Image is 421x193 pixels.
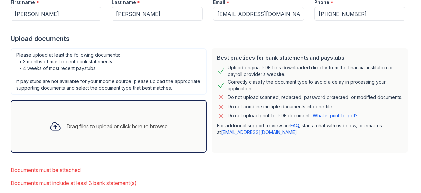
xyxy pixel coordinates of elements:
[313,113,358,118] a: What is print-to-pdf?
[11,34,410,43] div: Upload documents
[228,64,403,78] div: Upload original PDF files downloaded directly from the financial institution or payroll provider’...
[228,93,402,101] div: Do not upload scanned, redacted, password protected, or modified documents.
[228,79,403,92] div: Correctly classify the document type to avoid a delay in processing your application.
[11,177,410,190] li: Documents must include at least 3 bank statement(s)
[290,123,299,128] a: FAQ
[66,122,168,130] div: Drag files to upload or click here to browse
[228,113,358,119] p: Do not upload print-to-PDF documents.
[221,129,297,135] a: [EMAIL_ADDRESS][DOMAIN_NAME]
[11,163,410,177] li: Documents must be attached
[11,48,207,95] div: Please upload at least the following documents: • 3 months of most recent bank statements • 4 wee...
[228,103,333,111] div: Do not combine multiple documents into one file.
[217,54,403,62] div: Best practices for bank statements and paystubs
[217,122,403,136] p: For additional support, review our , start a chat with us below, or email us at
